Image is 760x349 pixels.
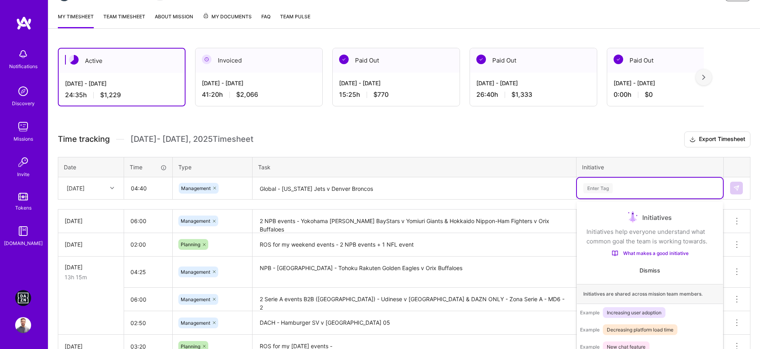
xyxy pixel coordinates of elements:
img: DAZN: Event Moderators for Israel Based Team [15,290,31,306]
span: Example [580,327,600,333]
input: HH:MM [124,289,172,310]
a: FAQ [261,12,270,28]
div: Paid Out [470,48,597,73]
input: HH:MM [124,261,172,282]
img: Initiatives [628,211,638,224]
img: tokens [18,193,28,200]
span: Management [181,320,210,326]
div: [DATE] [65,217,117,225]
a: My Documents [203,12,252,28]
a: DAZN: Event Moderators for Israel Based Team [13,290,33,306]
div: Initiatives are shared across mission team members. [577,284,723,304]
span: Time tracking [58,134,110,144]
span: $1,229 [100,91,121,99]
textarea: NPB - [GEOGRAPHIC_DATA] - Tohoku Rakuten Golden Eagles v Orix Buffaloes [253,257,575,287]
textarea: Global - [US_STATE] Jets v Denver Broncos [253,178,575,199]
div: Active [59,49,185,73]
span: Team Pulse [280,14,310,20]
div: 15:25 h [339,90,453,99]
th: Date [58,157,124,177]
div: Discovery [12,99,35,108]
textarea: 2 Serie A events B2B ([GEOGRAPHIC_DATA]) - Udinese v [GEOGRAPHIC_DATA] & DAZN ONLY - Zona Serie A... [253,288,575,310]
img: Submit [733,185,740,191]
img: Active [69,55,79,65]
img: guide book [15,223,31,239]
div: [DATE] - [DATE] [65,79,178,88]
img: Paid Out [339,55,349,64]
a: About Mission [155,12,193,28]
div: Time [130,163,167,171]
div: [DATE] - [DATE] [339,79,453,87]
img: Invoiced [202,55,211,64]
span: [DATE] - [DATE] , 2025 Timesheet [130,134,253,144]
div: 24:35 h [65,91,178,99]
div: [DATE] - [DATE] [476,79,590,87]
a: User Avatar [13,317,33,333]
button: Dismiss [640,267,660,274]
span: $1,333 [511,90,532,99]
div: [DATE] - [DATE] [202,79,316,87]
a: Team Pulse [280,12,310,28]
img: Paid Out [614,55,623,64]
div: Tokens [15,204,32,212]
input: HH:MM [124,210,172,231]
a: What makes a good initiative [586,249,713,257]
div: 26:40 h [476,90,590,99]
img: teamwork [15,119,31,135]
textarea: ROS for my weekend events - 2 NPB events + 1 NFL event [253,234,575,256]
input: HH:MM [124,234,172,255]
img: logo [16,16,32,30]
div: [DATE] [67,184,85,192]
span: Management [181,296,210,302]
div: Invoiced [195,48,322,73]
input: HH:MM [124,178,172,199]
textarea: 2 NPB events - Yokohama [PERSON_NAME] BayStars v Yomiuri Giants & Hokkaido Nippon-Ham Fighters v ... [253,210,575,232]
div: 41:20 h [202,90,316,99]
span: Management [181,185,211,191]
img: User Avatar [15,317,31,333]
button: Export Timesheet [684,131,750,147]
div: [DATE] [65,263,117,271]
img: right [702,75,705,80]
div: [DATE] [65,240,117,249]
span: $770 [373,90,389,99]
div: Missions [14,135,33,143]
div: Initiatives [586,211,713,224]
div: Initiatives help everyone understand what common goal the team is working towards. [586,227,713,246]
div: Notifications [9,62,38,71]
span: $0 [645,90,653,99]
img: discovery [15,83,31,99]
span: Increasing user adoption [603,307,665,318]
div: Paid Out [333,48,460,73]
div: [DOMAIN_NAME] [4,239,43,247]
a: Team timesheet [103,12,145,28]
th: Task [253,157,576,177]
span: Example [580,310,600,316]
div: 13h 15m [65,273,117,281]
i: icon Download [689,135,696,144]
span: $2,066 [236,90,258,99]
input: HH:MM [124,312,172,333]
div: Initiative [582,163,718,171]
textarea: DACH - Hamburger SV v [GEOGRAPHIC_DATA] 05 [253,312,575,334]
img: Paid Out [476,55,486,64]
div: Paid Out [607,48,734,73]
div: 0:00 h [614,90,728,99]
img: What makes a good initiative [612,250,618,257]
th: Type [173,157,253,177]
span: Planning [181,241,200,247]
span: Management [181,269,210,275]
a: My timesheet [58,12,94,28]
div: Enter Tag [583,182,613,194]
span: My Documents [203,12,252,21]
div: Invite [17,170,30,178]
span: Decreasing platform load time [603,324,677,335]
img: bell [15,46,31,62]
img: Invite [15,154,31,170]
span: Management [181,218,210,224]
div: [DATE] - [DATE] [614,79,728,87]
i: icon Chevron [110,186,114,190]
